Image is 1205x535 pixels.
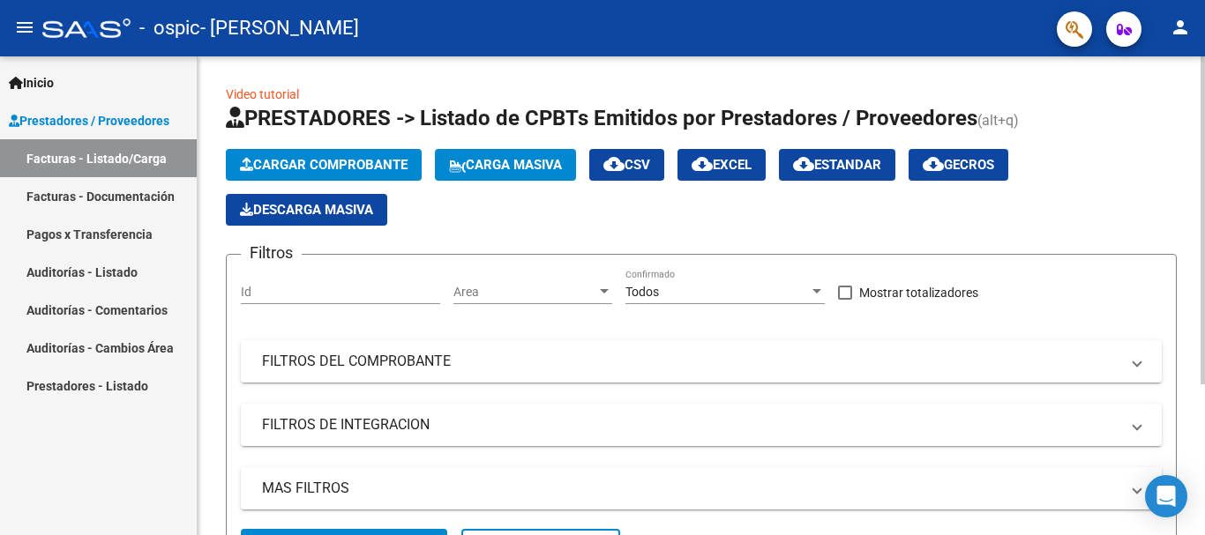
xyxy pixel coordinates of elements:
[435,149,576,181] button: Carga Masiva
[779,149,895,181] button: Estandar
[139,9,200,48] span: - ospic
[603,157,650,173] span: CSV
[262,352,1119,371] mat-panel-title: FILTROS DEL COMPROBANTE
[793,157,881,173] span: Estandar
[226,106,977,130] span: PRESTADORES -> Listado de CPBTs Emitidos por Prestadores / Proveedores
[692,153,713,175] mat-icon: cloud_download
[9,111,169,130] span: Prestadores / Proveedores
[1170,17,1191,38] mat-icon: person
[226,87,299,101] a: Video tutorial
[859,282,978,303] span: Mostrar totalizadores
[909,149,1008,181] button: Gecros
[241,467,1162,509] mat-expansion-panel-header: MAS FILTROS
[14,17,35,38] mat-icon: menu
[226,149,422,181] button: Cargar Comprobante
[200,9,359,48] span: - [PERSON_NAME]
[1145,475,1187,517] div: Open Intercom Messenger
[241,241,302,265] h3: Filtros
[240,202,373,218] span: Descarga Masiva
[240,157,408,173] span: Cargar Comprobante
[241,340,1162,383] mat-expansion-panel-header: FILTROS DEL COMPROBANTE
[241,404,1162,446] mat-expansion-panel-header: FILTROS DE INTEGRACION
[923,153,944,175] mat-icon: cloud_download
[589,149,664,181] button: CSV
[226,194,387,226] app-download-masive: Descarga masiva de comprobantes (adjuntos)
[692,157,752,173] span: EXCEL
[625,285,659,299] span: Todos
[677,149,766,181] button: EXCEL
[923,157,994,173] span: Gecros
[977,112,1019,129] span: (alt+q)
[603,153,625,175] mat-icon: cloud_download
[453,285,596,300] span: Area
[793,153,814,175] mat-icon: cloud_download
[9,73,54,93] span: Inicio
[226,194,387,226] button: Descarga Masiva
[262,415,1119,435] mat-panel-title: FILTROS DE INTEGRACION
[449,157,562,173] span: Carga Masiva
[262,479,1119,498] mat-panel-title: MAS FILTROS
